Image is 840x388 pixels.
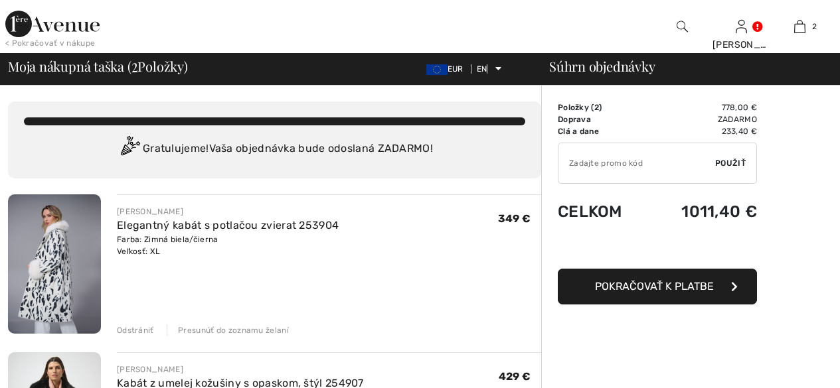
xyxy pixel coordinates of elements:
[117,207,183,216] font: [PERSON_NAME]
[771,19,829,34] a: 2
[558,234,757,264] iframe: PayPal
[558,115,591,124] font: Doprava
[137,57,187,75] font: Položky)
[499,370,531,383] font: 429 €
[178,326,289,335] font: Presunúť do zoznamu želaní
[426,64,448,75] img: Euro
[116,136,143,162] img: Congratulation2.svg
[5,11,100,37] img: Prvá trieda
[209,142,433,155] font: Vaša objednávka bude odoslaná ZADARMO!
[117,219,339,231] a: Elegantný kabát s potlačou zvierat 253904
[477,64,487,74] font: EN
[558,143,715,183] input: Promo kód
[117,365,183,374] font: [PERSON_NAME]
[117,235,218,244] font: Farba: Zimná biela/čierna
[595,280,714,292] font: Pokračovať k platbe
[558,269,757,304] button: Pokračovať k platbe
[117,326,154,335] font: Odstrániť
[594,103,599,112] font: 2
[736,20,747,32] a: Prihlásiť sa
[143,142,209,155] font: Gratulujeme!
[715,159,746,168] font: Použiť
[498,212,531,225] font: 349 €
[448,64,463,74] font: EUR
[131,53,138,76] font: 2
[5,38,95,48] font: < Pokračovať v nákupe
[549,57,655,75] font: Súhrn objednávky
[677,19,688,34] img: vyhľadať na webovej stránke
[681,202,757,221] font: 1011,40 €
[558,202,622,221] font: Celkom
[8,194,101,334] img: Elegantný kabát s potlačou zvierat 253904
[718,115,757,124] font: Zadarmo
[713,39,790,50] font: [PERSON_NAME]
[558,103,594,112] font: Položky (
[812,22,817,31] font: 2
[794,19,805,34] img: Moja taška
[8,57,131,75] font: Moja nákupná taška (
[599,103,602,112] font: )
[117,247,160,256] font: Veľkosť: XL
[736,19,747,34] img: Moje informácie
[558,127,599,136] font: Clá a dane
[722,127,757,136] font: 233,40 €
[722,103,757,112] font: 778,00 €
